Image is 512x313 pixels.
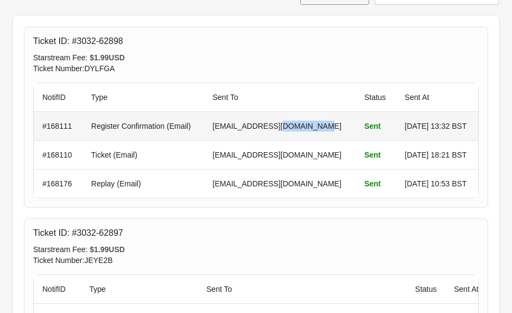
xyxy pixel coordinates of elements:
td: Replay (Email) [83,169,204,198]
td: Ticket (Email) [83,140,204,169]
div: Ticket Number: DYLFGA [33,63,479,74]
td: [EMAIL_ADDRESS][DOMAIN_NAME] [204,112,356,140]
td: [EMAIL_ADDRESS][DOMAIN_NAME] [204,140,356,169]
td: [EMAIL_ADDRESS][DOMAIN_NAME] [204,169,356,198]
th: Type [81,275,198,304]
div: Ticket Number: JEYE2B [33,255,479,266]
div: Sent [364,178,387,189]
div: Sent [364,149,387,160]
div: Sent [364,121,387,132]
span: $ 1.99 USD [90,245,125,254]
td: [DATE] 10:53 BST [396,169,478,198]
span: $ 1.99 USD [90,53,125,62]
th: #168110 [34,140,83,169]
th: Sent At [396,83,478,112]
td: [DATE] 18:21 BST [396,140,478,169]
th: Sent To [198,275,406,304]
h3: Ticket ID: # 3032-62897 [33,228,123,239]
div: Starstream Fee : [33,244,479,255]
th: NotifID [34,275,81,304]
th: Sent To [204,83,356,112]
th: #168176 [34,169,83,198]
h3: Ticket ID: # 3032-62898 [33,36,123,47]
div: Starstream Fee : [33,52,479,63]
td: [DATE] 13:32 BST [396,112,478,140]
th: Status [356,83,396,112]
th: #168111 [34,112,83,140]
th: Status [407,275,446,304]
th: NotifID [34,83,83,112]
td: Register Confirmation (Email) [83,112,204,140]
th: Type [83,83,204,112]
